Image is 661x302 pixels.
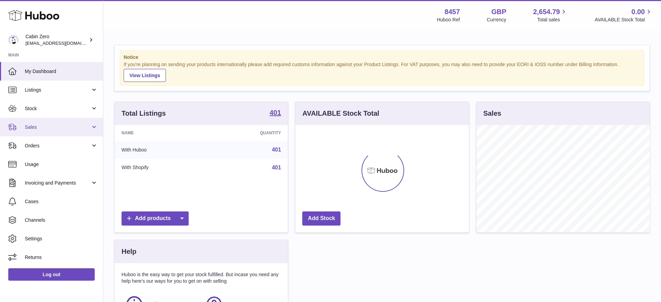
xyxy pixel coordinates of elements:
div: Currency [487,17,506,23]
a: 401 [272,165,281,170]
strong: 8457 [444,7,460,17]
a: 2,654.79 Total sales [533,7,568,23]
a: Add products [122,211,189,226]
td: With Shopify [115,159,208,177]
h3: Help [122,247,136,256]
h3: Sales [483,109,501,118]
img: huboo@cabinzero.com [8,35,19,45]
span: Orders [25,143,91,149]
div: Huboo Ref [437,17,460,23]
h3: AVAILABLE Stock Total [302,109,379,118]
th: Quantity [208,125,288,141]
span: Settings [25,236,98,242]
a: Log out [8,268,95,281]
strong: GBP [491,7,506,17]
strong: 401 [270,109,281,116]
span: 0.00 [631,7,645,17]
a: Add Stock [302,211,340,226]
span: Listings [25,87,91,93]
span: Total sales [537,17,568,23]
div: Cabin Zero [25,33,87,46]
span: [EMAIL_ADDRESS][DOMAIN_NAME] [25,40,101,46]
span: Cases [25,198,98,205]
div: If you're planning on sending your products internationally please add required customs informati... [124,61,641,82]
a: 401 [272,147,281,153]
th: Name [115,125,208,141]
span: 2,654.79 [533,7,560,17]
a: 401 [270,109,281,117]
span: Channels [25,217,98,223]
a: View Listings [124,69,166,82]
span: Returns [25,254,98,261]
a: 0.00 AVAILABLE Stock Total [595,7,653,23]
span: My Dashboard [25,68,98,75]
strong: Notice [124,54,641,61]
span: Sales [25,124,91,131]
h3: Total Listings [122,109,166,118]
span: Invoicing and Payments [25,180,91,186]
span: Stock [25,105,91,112]
td: With Huboo [115,141,208,159]
span: Usage [25,161,98,168]
span: AVAILABLE Stock Total [595,17,653,23]
p: Huboo is the easy way to get your stock fulfilled. But incase you need any help here's our ways f... [122,271,281,284]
